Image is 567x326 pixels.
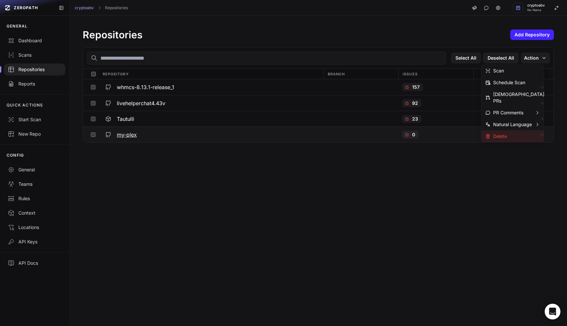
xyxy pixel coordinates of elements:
[521,53,550,63] button: Action
[7,24,28,29] p: GENERAL
[527,9,545,12] span: No Name
[98,95,324,111] button: livehelperchat4.43v
[83,29,142,41] h1: Repositories
[451,53,481,63] button: Select All
[398,69,473,79] div: Issues
[485,109,523,116] div: PR Comments
[412,100,418,106] p: 92
[8,260,61,266] div: API Docs
[527,4,545,7] span: cryptoabv
[98,127,324,142] button: my-plex
[8,37,61,44] div: Dashboard
[535,122,540,127] svg: chevron right,
[14,5,38,10] span: ZEROPATH
[83,126,554,142] div: my-plex 0
[485,79,525,86] div: Schedule Scan
[485,121,532,128] div: Natural Language
[99,69,324,79] div: Repository
[83,79,554,95] div: whmcs-8.13.1-release_1 157
[510,29,554,40] button: Add Repository
[98,111,324,126] button: Tautulli
[98,79,324,95] button: whmcs-8.13.1-release_1
[8,239,61,245] div: API Keys
[8,52,61,58] div: Scans
[8,224,61,231] div: Locations
[412,84,420,90] p: 157
[545,304,560,319] div: Open Intercom Messenger
[8,131,61,137] div: New Repo
[8,116,61,123] div: Start Scan
[75,5,94,10] a: cryptoabv
[8,195,61,202] div: Rules
[8,81,61,87] div: Reports
[83,111,554,126] div: Tautulli 23
[117,115,134,123] h3: Tautulli
[3,3,53,13] a: ZEROPATH
[83,95,554,111] div: livehelperchat4.43v 92
[7,153,24,158] p: CONFIG
[324,69,398,79] div: Branch
[412,116,418,122] p: 23
[535,110,540,115] svg: chevron right,
[483,53,518,63] button: Deselect All
[7,103,43,108] p: QUICK ACTIONS
[117,131,137,139] h3: my-plex
[485,67,504,74] div: Scan
[105,5,128,10] a: Repositories
[97,6,102,10] svg: chevron right,
[8,181,61,187] div: Teams
[485,133,507,140] div: Delete
[8,166,61,173] div: General
[75,5,128,10] nav: breadcrumb
[8,66,61,73] div: Repositories
[8,210,61,216] div: Context
[117,83,174,91] h3: whmcs-8.13.1-release_1
[481,65,544,143] div: Action
[485,91,544,104] div: [DEMOGRAPHIC_DATA] PRs
[117,99,165,107] h3: livehelperchat4.43v
[412,131,415,138] p: 0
